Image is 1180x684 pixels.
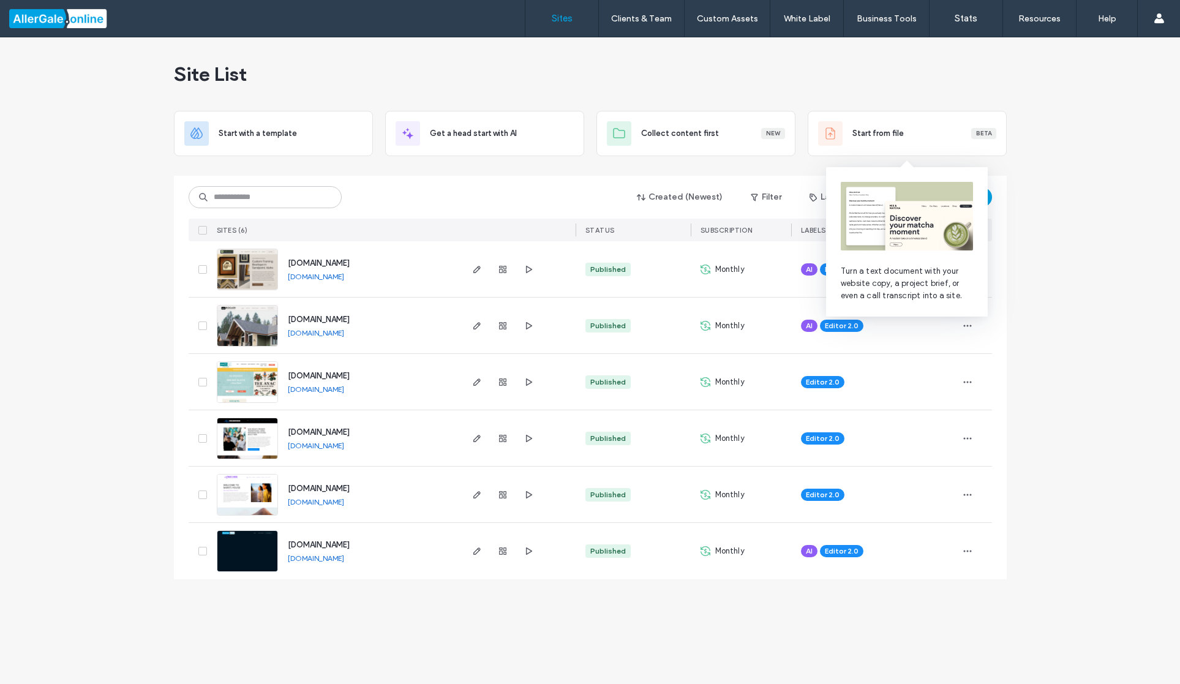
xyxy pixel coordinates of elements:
span: Monthly [715,432,745,445]
a: [DOMAIN_NAME] [288,554,344,563]
span: Site List [174,62,247,86]
div: New [761,128,785,139]
span: Monthly [715,376,745,388]
div: Published [590,433,626,444]
span: Editor 2.0 [806,489,840,500]
span: STATUS [585,226,615,235]
div: Published [590,264,626,275]
span: Turn a text document with your website copy, a project brief, or even a call transcript into a site. [841,265,973,302]
span: Collect content first [641,127,719,140]
div: Published [590,546,626,557]
a: [DOMAIN_NAME] [288,385,344,394]
div: Start from fileBeta [808,111,1007,156]
div: Published [590,377,626,388]
span: LABELS [801,226,826,235]
span: Editor 2.0 [825,320,859,331]
div: Start with a template [174,111,373,156]
span: Monthly [715,320,745,332]
label: Custom Assets [697,13,758,24]
span: SUBSCRIPTION [701,226,753,235]
span: Monthly [715,263,745,276]
span: Start with a template [219,127,297,140]
a: [DOMAIN_NAME] [288,371,350,380]
button: Filter [738,187,794,207]
div: Published [590,489,626,500]
span: SITES (6) [217,226,248,235]
span: Editor 2.0 [806,433,840,444]
img: from-file-2.png [841,182,973,250]
span: AI [806,320,813,331]
span: Monthly [715,545,745,557]
button: Created (Newest) [626,187,734,207]
a: [DOMAIN_NAME] [288,328,344,337]
label: Business Tools [857,13,917,24]
div: Published [590,320,626,331]
label: Stats [955,13,977,24]
span: Start from file [852,127,904,140]
a: [DOMAIN_NAME] [288,540,350,549]
span: AI [806,546,813,557]
span: AI [806,264,813,275]
span: Editor 2.0 [825,264,859,275]
label: Sites [552,13,573,24]
a: [DOMAIN_NAME] [288,441,344,450]
a: [DOMAIN_NAME] [288,427,350,437]
a: [DOMAIN_NAME] [288,497,344,506]
div: Beta [971,128,996,139]
span: Get a head start with AI [430,127,517,140]
span: Editor 2.0 [806,377,840,388]
a: [DOMAIN_NAME] [288,484,350,493]
span: Editor 2.0 [825,546,859,557]
button: Labels [799,187,858,207]
a: [DOMAIN_NAME] [288,272,344,281]
label: Resources [1018,13,1061,24]
a: [DOMAIN_NAME] [288,315,350,324]
span: Monthly [715,489,745,501]
div: Collect content firstNew [596,111,795,156]
label: Clients & Team [611,13,672,24]
a: [DOMAIN_NAME] [288,258,350,268]
label: White Label [784,13,830,24]
div: Get a head start with AI [385,111,584,156]
label: Help [1098,13,1116,24]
